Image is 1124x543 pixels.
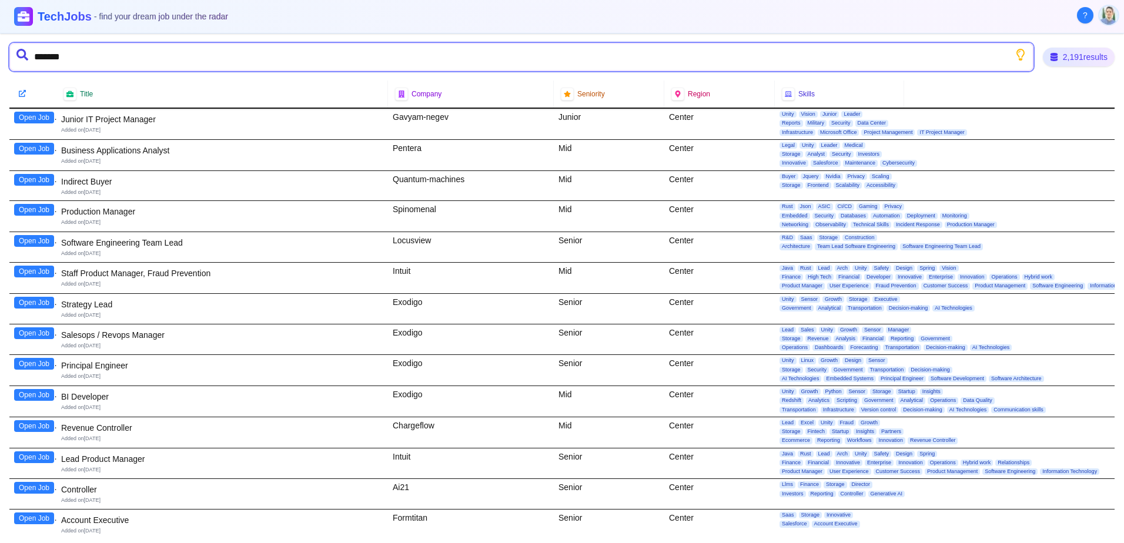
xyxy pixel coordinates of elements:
span: User Experience [827,468,871,475]
div: Intuit [388,448,554,479]
span: Rust [780,203,795,210]
span: Account Executive [812,521,860,527]
span: Saas [798,234,815,241]
span: Dashboards [812,344,846,351]
span: Storage [824,481,847,488]
span: Storage [780,182,803,189]
span: Lead [816,451,832,457]
span: Architecture [780,243,812,250]
div: Center [664,140,775,170]
span: Unity [780,111,797,118]
span: Transportation [868,367,906,373]
span: Lead [780,327,796,333]
div: Chargeflow [388,417,554,448]
div: Center [664,263,775,293]
span: Storage [799,512,822,518]
span: Financial [805,460,831,466]
span: Transportation [845,305,884,311]
span: Llms [780,481,795,488]
span: Jquery [801,173,821,180]
span: Sensor [862,327,884,333]
span: Embedded Systems [824,376,876,382]
div: Center [664,448,775,479]
span: Insights [854,428,877,435]
span: Data Quality [961,397,995,404]
span: CI/CD [835,203,855,210]
span: Version control [859,407,899,413]
span: Forecasting [848,344,881,351]
button: Open Job [14,204,54,216]
span: Scalability [834,182,862,189]
div: Added on [DATE] [61,435,383,443]
span: Python [823,388,844,395]
div: Mid [554,263,664,293]
span: Military [805,120,827,126]
div: Added on [DATE] [61,157,383,165]
div: Intuit [388,263,554,293]
div: Senior [554,355,664,386]
div: Exodigo [388,294,554,324]
span: Customer Success [921,283,971,289]
span: Leader [841,111,862,118]
span: Privacy [882,203,905,210]
span: Saas [780,512,797,518]
span: Reporting [808,491,836,497]
div: Staff Product Manager, Fraud Prevention [61,267,383,279]
span: Team Lead Software Engineering [815,243,898,250]
span: User Experience [827,283,871,289]
span: Innovation [896,460,925,466]
span: Cybersecurity [880,160,917,166]
span: AI Technologies [932,305,974,311]
span: Startup [896,388,918,395]
div: Center [664,109,775,139]
span: Frontend [805,182,831,189]
span: Reporting [888,336,916,342]
div: Added on [DATE] [61,219,383,226]
span: Analysis [834,336,858,342]
span: Accessibility [864,182,898,189]
span: Government [918,336,952,342]
div: Added on [DATE] [61,126,383,134]
span: Scaling [869,173,892,180]
span: Buyer [780,173,798,180]
span: AI Technologies [970,344,1012,351]
div: Revenue Controller [61,422,383,434]
span: Salesforce [780,521,809,527]
div: Center [664,355,775,386]
span: Data Center [855,120,889,126]
span: Manager [886,327,912,333]
div: Added on [DATE] [61,373,383,380]
span: - find your dream job under the radar [94,12,228,21]
span: Partners [879,428,904,435]
span: Startup [829,428,851,435]
div: Pentera [388,140,554,170]
span: Financial [836,274,862,280]
span: Director [849,481,873,488]
span: Growth [799,388,821,395]
span: Embedded [780,213,810,219]
span: Unity [799,142,817,149]
span: Skills [798,89,815,99]
div: Spinomenal [388,201,554,232]
span: Investors [780,491,806,497]
span: Vision [939,265,958,271]
button: Open Job [14,451,54,463]
span: Analyst [805,151,828,157]
span: Seniority [577,89,605,99]
button: Open Job [14,358,54,370]
span: Fraud [838,420,857,426]
div: Account Executive [61,514,383,526]
span: Excel [798,420,816,426]
span: Software Architecture [989,376,1044,382]
span: Networking [780,222,811,228]
button: Open Job [14,112,54,123]
div: 2,191 results [1043,48,1115,66]
span: Unity [819,327,836,333]
span: Innovative [780,160,808,166]
button: Open Job [14,512,54,524]
span: Communication skills [991,407,1046,413]
span: Operations [928,460,958,466]
span: Monitoring [940,213,969,219]
span: Operations [928,397,958,404]
span: Company [412,89,441,99]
